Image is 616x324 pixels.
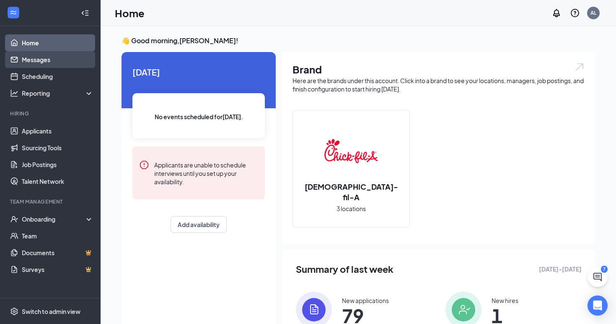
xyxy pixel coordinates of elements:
div: Onboarding [22,215,86,223]
h1: Brand [292,62,585,76]
h2: [DEMOGRAPHIC_DATA]-fil-A [293,181,409,202]
h3: 👋 Good morning, [PERSON_NAME] ! [122,36,595,45]
img: open.6027fd2a22e1237b5b06.svg [574,62,585,72]
div: Reporting [22,89,94,97]
img: Chick-fil-A [324,124,378,178]
svg: Analysis [10,89,18,97]
svg: Collapse [81,9,89,17]
div: Hiring [10,110,92,117]
button: Add availability [171,216,227,233]
svg: UserCheck [10,215,18,223]
svg: Notifications [551,8,562,18]
button: ChatActive [588,267,608,287]
span: [DATE] [132,65,265,78]
h1: Home [115,6,145,20]
a: Sourcing Tools [22,139,93,156]
a: Home [22,34,93,51]
span: [DATE] - [DATE] [539,264,582,274]
div: AL [590,9,596,16]
div: Here are the brands under this account. Click into a brand to see your locations, managers, job p... [292,76,585,93]
a: Talent Network [22,173,93,190]
a: Job Postings [22,156,93,173]
a: Messages [22,51,93,68]
div: New hires [492,296,518,305]
a: Applicants [22,123,93,139]
a: Scheduling [22,68,93,85]
a: SurveysCrown [22,261,93,278]
svg: QuestionInfo [570,8,580,18]
svg: WorkstreamLogo [9,8,18,17]
svg: Settings [10,307,18,316]
div: New applications [342,296,389,305]
span: Summary of last week [296,262,393,277]
a: DocumentsCrown [22,244,93,261]
span: 3 locations [336,204,366,213]
svg: Error [139,160,149,170]
div: 7 [601,266,608,273]
div: Team Management [10,198,92,205]
div: Applicants are unable to schedule interviews until you set up your availability. [154,160,258,186]
div: Switch to admin view [22,307,80,316]
div: Open Intercom Messenger [588,295,608,316]
span: 1 [492,308,518,323]
span: 79 [342,308,389,323]
a: Team [22,227,93,244]
svg: ChatActive [593,272,603,282]
span: No events scheduled for [DATE] . [155,112,243,121]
